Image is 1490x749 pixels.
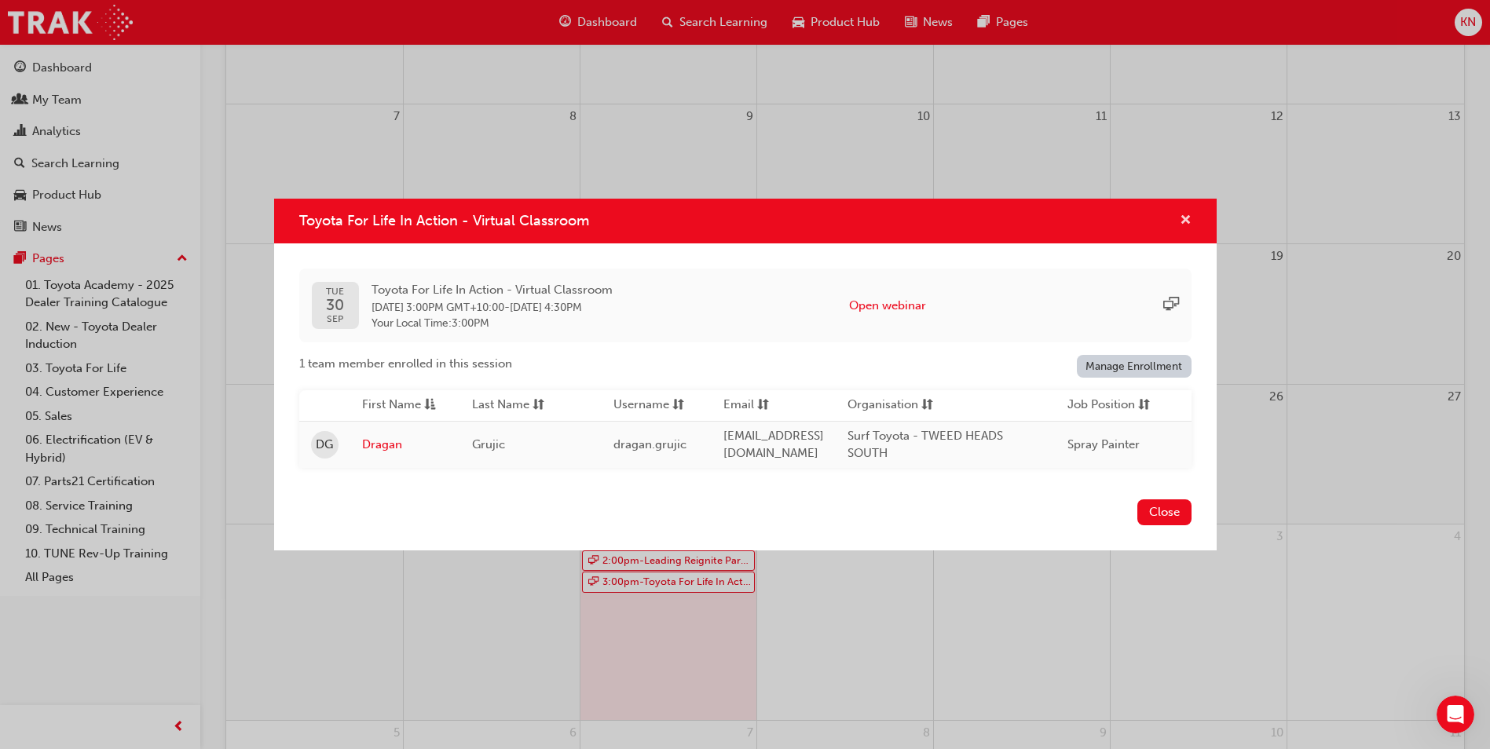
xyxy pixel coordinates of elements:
[1138,396,1150,415] span: sorting-icon
[299,355,512,373] span: 1 team member enrolled in this session
[613,437,686,451] span: dragan.grujic
[723,429,824,461] span: [EMAIL_ADDRESS][DOMAIN_NAME]
[372,301,504,314] span: 30 Sep 2025 3:00PM GMT+10:00
[510,301,582,314] span: 30 Sep 2025 4:30PM
[316,436,333,454] span: DG
[723,396,754,415] span: Email
[274,199,1217,550] div: Toyota For Life In Action - Virtual Classroom
[326,314,344,324] span: SEP
[613,396,700,415] button: Usernamesorting-icon
[472,396,558,415] button: Last Namesorting-icon
[472,437,505,451] span: Grujic
[757,396,769,415] span: sorting-icon
[1067,437,1140,451] span: Spray Painter
[1180,214,1192,228] span: cross-icon
[848,396,934,415] button: Organisationsorting-icon
[1077,355,1192,378] a: Manage Enrollment
[848,429,1003,461] span: Surf Toyota - TWEED HEADS SOUTH
[849,297,926,315] button: Open webinar
[362,396,448,415] button: First Nameasc-icon
[372,281,613,299] span: Toyota For Life In Action - Virtual Classroom
[362,436,448,454] a: Dragan
[1067,396,1135,415] span: Job Position
[372,281,613,331] div: -
[723,396,810,415] button: Emailsorting-icon
[613,396,669,415] span: Username
[1437,696,1474,733] iframe: Intercom live chat
[326,287,344,297] span: TUE
[299,212,589,229] span: Toyota For Life In Action - Virtual Classroom
[372,316,613,331] span: Your Local Time : 3:00PM
[362,396,421,415] span: First Name
[533,396,544,415] span: sorting-icon
[424,396,436,415] span: asc-icon
[1137,499,1192,525] button: Close
[1163,297,1179,315] span: sessionType_ONLINE_URL-icon
[1067,396,1154,415] button: Job Positionsorting-icon
[326,297,344,313] span: 30
[472,396,529,415] span: Last Name
[672,396,684,415] span: sorting-icon
[1180,211,1192,231] button: cross-icon
[921,396,933,415] span: sorting-icon
[848,396,918,415] span: Organisation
